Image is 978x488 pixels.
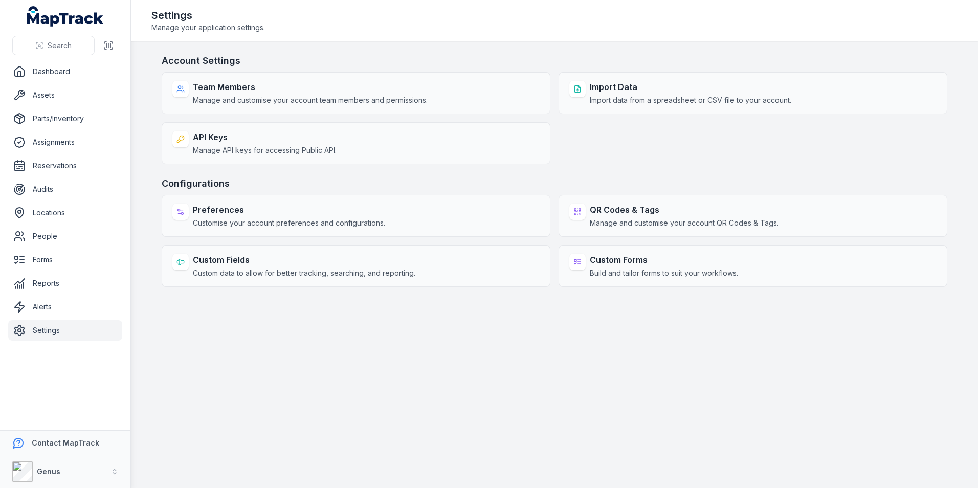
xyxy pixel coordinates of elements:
[193,218,385,228] span: Customise your account preferences and configurations.
[590,95,791,105] span: Import data from a spreadsheet or CSV file to your account.
[162,54,947,68] h3: Account Settings
[162,122,550,164] a: API KeysManage API keys for accessing Public API.
[193,95,428,105] span: Manage and customise your account team members and permissions.
[8,156,122,176] a: Reservations
[559,195,947,237] a: QR Codes & TagsManage and customise your account QR Codes & Tags.
[590,204,779,216] strong: QR Codes & Tags
[8,61,122,82] a: Dashboard
[162,245,550,287] a: Custom FieldsCustom data to allow for better tracking, searching, and reporting.
[590,81,791,93] strong: Import Data
[590,268,738,278] span: Build and tailor forms to suit your workflows.
[193,81,428,93] strong: Team Members
[27,6,104,27] a: MapTrack
[48,40,72,51] span: Search
[193,268,415,278] span: Custom data to allow for better tracking, searching, and reporting.
[162,72,550,114] a: Team MembersManage and customise your account team members and permissions.
[151,8,265,23] h2: Settings
[193,204,385,216] strong: Preferences
[8,179,122,199] a: Audits
[162,176,947,191] h3: Configurations
[193,254,415,266] strong: Custom Fields
[8,203,122,223] a: Locations
[193,145,337,156] span: Manage API keys for accessing Public API.
[8,85,122,105] a: Assets
[8,226,122,247] a: People
[8,320,122,341] a: Settings
[8,132,122,152] a: Assignments
[8,250,122,270] a: Forms
[559,245,947,287] a: Custom FormsBuild and tailor forms to suit your workflows.
[193,131,337,143] strong: API Keys
[590,218,779,228] span: Manage and customise your account QR Codes & Tags.
[12,36,95,55] button: Search
[32,438,99,447] strong: Contact MapTrack
[8,108,122,129] a: Parts/Inventory
[151,23,265,33] span: Manage your application settings.
[8,297,122,317] a: Alerts
[590,254,738,266] strong: Custom Forms
[37,467,60,476] strong: Genus
[162,195,550,237] a: PreferencesCustomise your account preferences and configurations.
[8,273,122,294] a: Reports
[559,72,947,114] a: Import DataImport data from a spreadsheet or CSV file to your account.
